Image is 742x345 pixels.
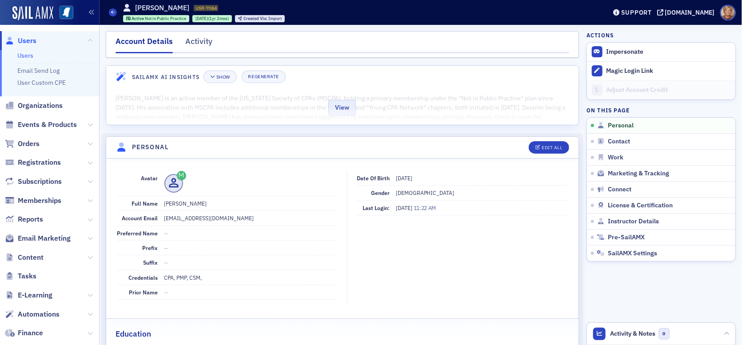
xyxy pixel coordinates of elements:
span: Profile [720,5,736,20]
a: User Custom CPE [17,79,66,87]
h4: SailAMX AI Insights [132,73,199,81]
span: Preferred Name [117,230,158,237]
span: [DATE] [396,174,412,182]
span: Activity & Notes [610,329,656,338]
span: Content [18,253,44,262]
span: Not in Public Practice [145,16,186,21]
img: SailAMX [12,6,53,20]
span: Orders [18,139,40,149]
span: Memberships [18,196,61,206]
h2: Education [116,328,151,340]
span: [DATE] [396,204,414,211]
h1: [PERSON_NAME] [135,3,189,13]
span: — [164,259,169,266]
span: — [164,230,169,237]
span: Events & Products [18,120,77,130]
button: [DOMAIN_NAME] [657,9,718,16]
span: Pre-SailAMX [608,234,645,242]
dd: CPA, PMP, CSM, [164,270,338,285]
a: Subscriptions [5,177,62,186]
span: 0 [659,328,670,339]
span: Instructor Details [608,218,659,226]
span: Suffix [144,259,158,266]
span: Subscriptions [18,177,62,186]
span: Users [18,36,36,46]
span: Account Email [122,214,158,222]
div: Edit All [542,145,562,150]
span: 11:22 AM [414,204,436,211]
a: Orders [5,139,40,149]
div: Adjust Account Credit [606,86,731,94]
a: View Homepage [53,6,73,21]
span: Active [132,16,145,21]
span: Marketing & Tracking [608,170,669,178]
div: Created Via: Import [235,15,285,22]
button: Impersonate [606,48,644,56]
div: (1yr 2mos) [195,16,229,21]
dd: [EMAIL_ADDRESS][DOMAIN_NAME] [164,211,338,225]
span: Full Name [132,200,158,207]
span: Personal [608,122,634,130]
a: Active Not in Public Practice [126,16,187,21]
h4: Personal [132,143,168,152]
span: — [164,289,169,296]
div: Account Details [116,36,173,53]
h4: Actions [586,31,614,39]
dd: [DEMOGRAPHIC_DATA] [396,186,567,200]
a: Events & Products [5,120,77,130]
span: Finance [18,328,43,338]
div: 2024-06-10 00:00:00 [192,15,232,22]
a: Email Marketing [5,234,71,243]
span: Gender [371,189,390,196]
span: E-Learning [18,290,52,300]
span: Date of Birth [357,174,390,182]
a: Automations [5,309,60,319]
div: Show [216,75,230,79]
a: Memberships [5,196,61,206]
div: Active: Active: Not in Public Practice [123,15,190,22]
div: [DOMAIN_NAME] [665,8,715,16]
span: Work [608,154,623,162]
div: Magic Login Link [606,67,731,75]
span: Reports [18,214,43,224]
a: Organizations [5,101,63,111]
a: Reports [5,214,43,224]
a: Email Send Log [17,67,60,75]
span: Registrations [18,158,61,167]
a: Content [5,253,44,262]
span: Credentials [129,274,158,281]
span: — [164,244,169,251]
h4: On this page [586,106,736,114]
dd: [PERSON_NAME] [164,196,338,210]
span: Organizations [18,101,63,111]
span: Created Via : [243,16,268,21]
div: Support [621,8,652,16]
a: Finance [5,328,43,338]
button: Edit All [529,141,569,154]
span: Contact [608,138,630,146]
span: [DATE] [195,16,208,21]
button: Regenerate [242,71,286,83]
span: License & Certification [608,202,673,210]
span: Connect [608,186,631,194]
span: Automations [18,309,60,319]
span: SailAMX Settings [608,250,657,258]
a: Users [5,36,36,46]
img: SailAMX [60,6,73,20]
button: Magic Login Link [587,61,735,80]
div: Activity [185,36,212,52]
span: Prefix [143,244,158,251]
div: Import [243,16,282,21]
a: Registrations [5,158,61,167]
a: E-Learning [5,290,52,300]
span: Email Marketing [18,234,71,243]
button: View [328,100,356,115]
span: Avatar [141,174,158,182]
span: Prior Name [129,289,158,296]
button: Show [203,71,237,83]
a: Adjust Account Credit [587,80,735,99]
span: Tasks [18,271,36,281]
span: USR-7084 [195,5,217,11]
span: Last Login: [363,204,390,211]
